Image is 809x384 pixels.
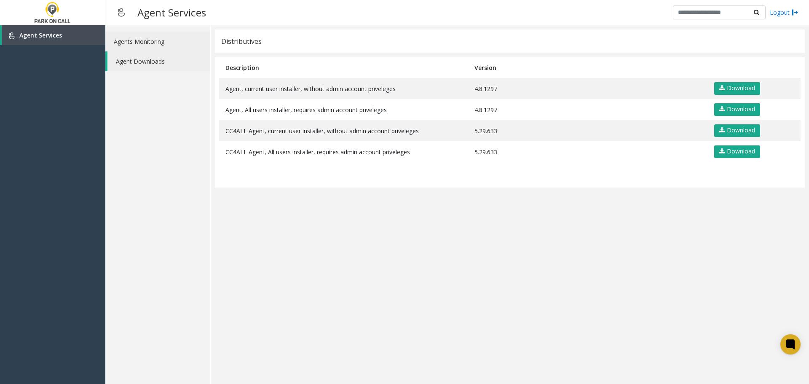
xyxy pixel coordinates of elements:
td: 4.8.1297 [468,99,706,120]
td: Agent, All users installer, requires admin account priveleges [219,99,468,120]
a: Download [714,103,760,116]
td: Agent, current user installer, without admin account priveleges [219,78,468,99]
th: Description [219,57,468,78]
td: 5.29.633 [468,141,706,162]
img: logout [792,8,798,17]
td: CC4ALL Agent, current user installer, without admin account priveleges [219,120,468,141]
a: Download [714,124,760,137]
a: Download [714,145,760,158]
a: Download [714,82,760,95]
a: Agent Services [2,25,105,45]
span: Agent Services [19,31,62,39]
a: Agent Downloads [107,51,210,71]
td: CC4ALL Agent, All users installer, requires admin account priveleges [219,141,468,162]
td: 5.29.633 [468,120,706,141]
h3: Agent Services [133,2,210,23]
a: Agents Monitoring [105,32,210,51]
th: Version [468,57,706,78]
img: pageIcon [114,2,129,23]
a: Logout [770,8,798,17]
div: Distributives [221,36,262,47]
td: 4.8.1297 [468,78,706,99]
img: 'icon' [8,32,15,39]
